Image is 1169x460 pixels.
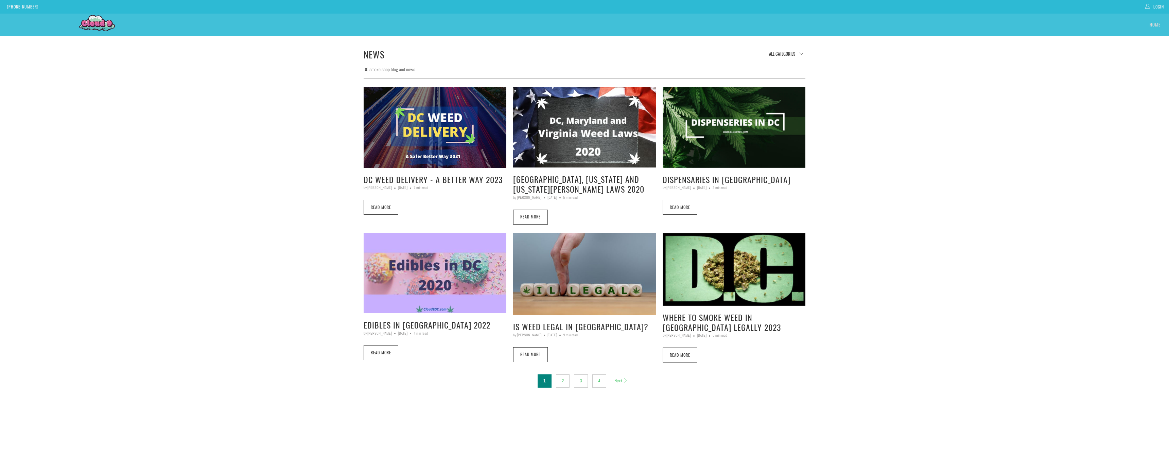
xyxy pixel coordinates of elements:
[364,66,581,73] p: DC smoke shop blog and news
[398,330,407,337] span: [DATE]
[364,184,392,191] span: by [PERSON_NAME]
[663,348,697,362] a: Read More
[563,194,578,201] span: 5 min read
[592,374,606,388] a: 4
[663,87,805,168] img: Dispensaries in DC banner
[513,347,548,362] a: Read More
[513,210,548,225] a: Read More
[414,184,428,191] span: 7 min read
[364,173,503,185] a: DC Weed Delivery - A Better Way 2023
[663,173,790,185] a: Dispensaries in [GEOGRAPHIC_DATA]
[364,87,506,168] img: DC weed delivery
[1150,17,1161,33] a: Home
[547,332,557,339] span: [DATE]
[364,330,392,337] span: by [PERSON_NAME]
[697,332,706,339] span: [DATE]
[614,378,628,384] a: Next
[398,184,407,191] span: [DATE]
[697,184,706,191] span: [DATE]
[663,332,691,339] span: by [PERSON_NAME]
[364,46,385,61] h1: News
[364,345,398,360] a: Read More
[364,319,490,331] a: Edibles in [GEOGRAPHIC_DATA] 2022
[563,332,578,339] span: 9 min read
[79,14,115,34] img: Cloud 9
[513,173,644,195] a: [GEOGRAPHIC_DATA], [US_STATE] and [US_STATE][PERSON_NAME] Laws 2020
[538,374,552,388] span: 1
[663,200,697,215] a: Read More
[414,330,428,337] span: 4 min read
[513,332,541,339] span: by [PERSON_NAME]
[513,320,648,333] a: Is Weed Legal in [GEOGRAPHIC_DATA]?
[556,374,570,388] a: 2
[513,194,541,201] span: by [PERSON_NAME]
[574,374,588,388] a: 3
[713,184,727,191] span: 3 min read
[663,311,781,333] a: Where To Smoke Weed In [GEOGRAPHIC_DATA] Legally 2023
[364,233,506,313] img: Edibles in Washington DC
[547,194,557,201] span: [DATE]
[513,87,656,167] img: Washington DC Weed Laws Banner
[663,184,691,191] span: by [PERSON_NAME]
[364,200,398,215] a: Read More
[713,332,727,339] span: 5 min read
[663,233,805,306] img: Where to smoke legally in DC
[513,233,656,315] img: Is Weed Legal in DC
